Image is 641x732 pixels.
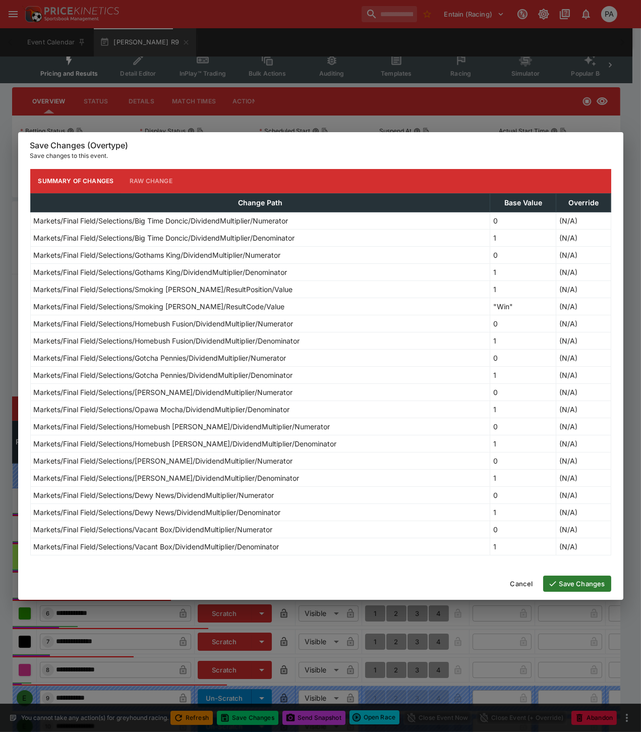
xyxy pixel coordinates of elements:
td: 0 [490,521,556,538]
td: (N/A) [556,521,611,538]
p: Markets/Final Field/Selections/Smoking [PERSON_NAME]/ResultCode/Value [34,301,285,312]
td: 0 [490,418,556,435]
th: Base Value [490,193,556,212]
p: Markets/Final Field/Selections/Gothams King/DividendMultiplier/Denominator [34,267,287,277]
td: (N/A) [556,486,611,503]
p: Markets/Final Field/Selections/Homebush [PERSON_NAME]/DividendMultiplier/Numerator [34,421,330,432]
td: (N/A) [556,366,611,383]
td: (N/A) [556,538,611,555]
td: (N/A) [556,435,611,452]
td: (N/A) [556,280,611,298]
td: 0 [490,212,556,229]
td: (N/A) [556,452,611,469]
td: (N/A) [556,332,611,349]
td: 1 [490,435,556,452]
p: Markets/Final Field/Selections/Dewy News/DividendMultiplier/Denominator [34,507,281,518]
button: Summary of Changes [30,169,122,193]
td: (N/A) [556,212,611,229]
td: (N/A) [556,298,611,315]
p: Markets/Final Field/Selections/Vacant Box/DividendMultiplier/Numerator [34,524,273,535]
td: 1 [490,229,556,246]
td: (N/A) [556,383,611,401]
button: Save Changes [543,576,611,592]
td: 1 [490,332,556,349]
p: Markets/Final Field/Selections/Smoking [PERSON_NAME]/ResultPosition/Value [34,284,293,295]
td: (N/A) [556,469,611,486]
th: Change Path [30,193,490,212]
td: 0 [490,486,556,503]
p: Markets/Final Field/Selections/Vacant Box/DividendMultiplier/Denominator [34,541,279,552]
td: 1 [490,538,556,555]
td: (N/A) [556,349,611,366]
button: Raw Change [122,169,181,193]
td: (N/A) [556,263,611,280]
td: (N/A) [556,315,611,332]
p: Save changes to this event. [30,151,611,161]
th: Override [556,193,611,212]
td: 1 [490,401,556,418]
h6: Save Changes (Overtype) [30,140,611,151]
td: (N/A) [556,246,611,263]
td: 1 [490,503,556,521]
td: 1 [490,366,556,383]
td: 0 [490,315,556,332]
p: Markets/Final Field/Selections/Gothams King/DividendMultiplier/Numerator [34,250,281,260]
p: Markets/Final Field/Selections/Big Time Doncic/DividendMultiplier/Numerator [34,215,288,226]
p: Markets/Final Field/Selections/Homebush Fusion/DividendMultiplier/Numerator [34,318,294,329]
p: Markets/Final Field/Selections/Dewy News/DividendMultiplier/Numerator [34,490,274,500]
p: Markets/Final Field/Selections/[PERSON_NAME]/DividendMultiplier/Numerator [34,456,293,466]
p: Markets/Final Field/Selections/Gotcha Pennies/DividendMultiplier/Denominator [34,370,293,380]
p: Markets/Final Field/Selections/Big Time Doncic/DividendMultiplier/Denominator [34,233,295,243]
td: (N/A) [556,401,611,418]
td: 1 [490,469,556,486]
td: 0 [490,452,556,469]
td: (N/A) [556,503,611,521]
td: (N/A) [556,418,611,435]
td: 1 [490,263,556,280]
p: Markets/Final Field/Selections/[PERSON_NAME]/DividendMultiplier/Numerator [34,387,293,398]
p: Markets/Final Field/Selections/Gotcha Pennies/DividendMultiplier/Numerator [34,353,286,363]
p: Markets/Final Field/Selections/Homebush [PERSON_NAME]/DividendMultiplier/Denominator [34,438,337,449]
button: Cancel [504,576,539,592]
p: Markets/Final Field/Selections/Opawa Mocha/DividendMultiplier/Denominator [34,404,290,415]
td: 0 [490,349,556,366]
td: "Win" [490,298,556,315]
td: (N/A) [556,229,611,246]
td: 0 [490,246,556,263]
p: Markets/Final Field/Selections/[PERSON_NAME]/DividendMultiplier/Denominator [34,473,300,483]
td: 0 [490,383,556,401]
td: 1 [490,280,556,298]
p: Markets/Final Field/Selections/Homebush Fusion/DividendMultiplier/Denominator [34,335,300,346]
